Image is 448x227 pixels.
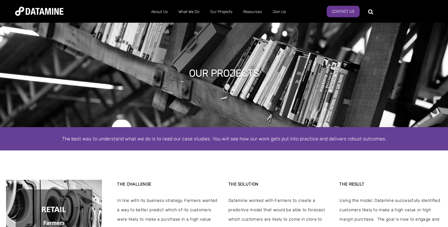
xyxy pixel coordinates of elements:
h1: Our projects [189,67,259,80]
div: The best way to understand what we do is to read our case studies. You will see how our work gets... [52,135,397,143]
strong: THE RESULT [339,182,364,187]
strong: THE CHALLENGE [117,182,151,187]
a: Our Projects [205,4,238,20]
a: About Us [146,4,173,20]
a: Join Us [267,4,291,20]
strong: THE SOLUTION [228,182,259,187]
img: Datamine [15,7,64,16]
a: Resources [238,4,267,20]
a: Contact Us [327,6,360,17]
a: What We Do [173,4,205,20]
